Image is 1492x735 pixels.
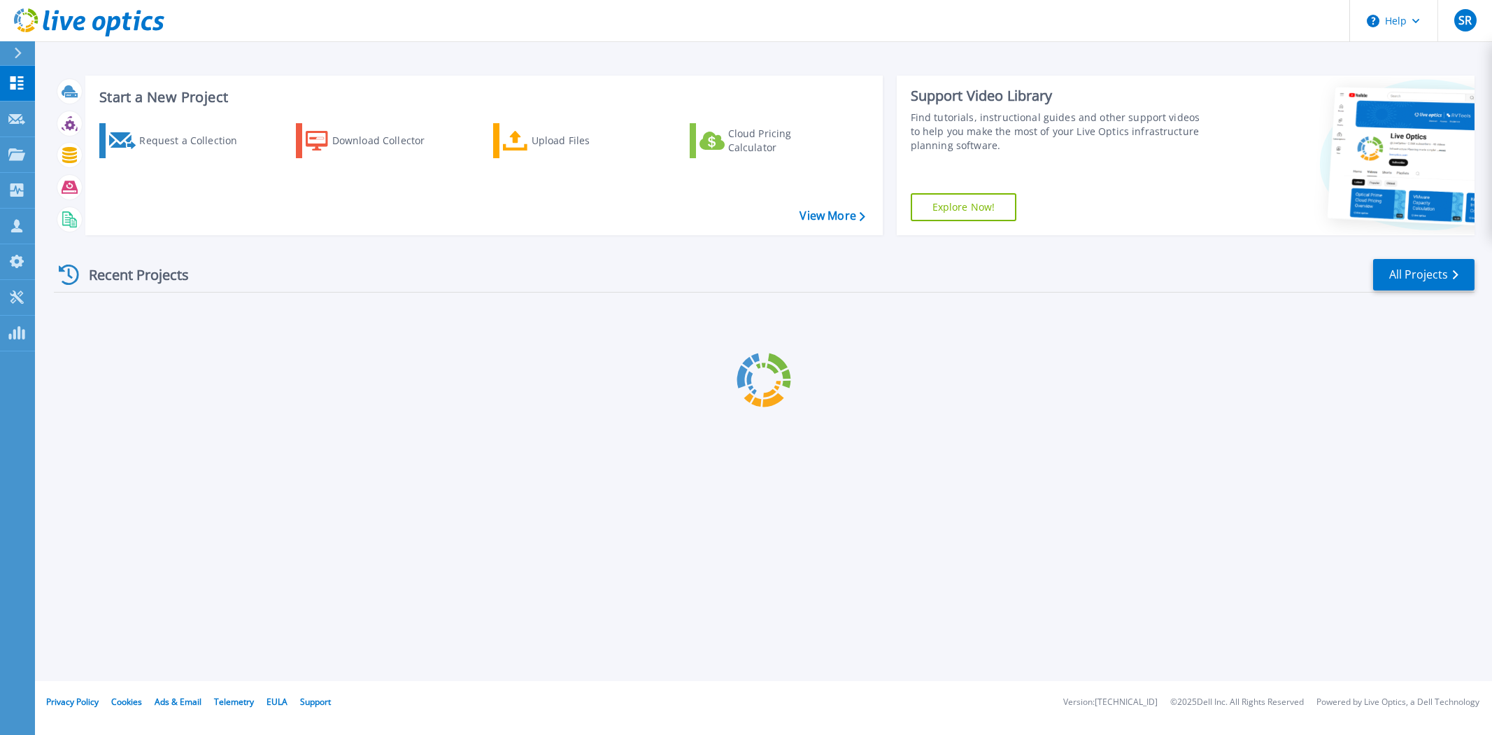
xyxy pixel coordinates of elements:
[46,696,99,708] a: Privacy Policy
[911,193,1017,221] a: Explore Now!
[296,123,452,158] a: Download Collector
[99,123,255,158] a: Request a Collection
[267,696,287,708] a: EULA
[111,696,142,708] a: Cookies
[54,258,208,292] div: Recent Projects
[139,127,251,155] div: Request a Collection
[532,127,644,155] div: Upload Files
[1170,698,1304,707] li: © 2025 Dell Inc. All Rights Reserved
[99,90,865,105] h3: Start a New Project
[728,127,840,155] div: Cloud Pricing Calculator
[155,696,201,708] a: Ads & Email
[332,127,444,155] div: Download Collector
[1316,698,1479,707] li: Powered by Live Optics, a Dell Technology
[1373,259,1475,290] a: All Projects
[800,209,865,223] a: View More
[690,123,846,158] a: Cloud Pricing Calculator
[1458,15,1472,26] span: SR
[493,123,649,158] a: Upload Files
[214,696,254,708] a: Telemetry
[300,696,331,708] a: Support
[911,111,1207,153] div: Find tutorials, instructional guides and other support videos to help you make the most of your L...
[911,87,1207,105] div: Support Video Library
[1063,698,1158,707] li: Version: [TECHNICAL_ID]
